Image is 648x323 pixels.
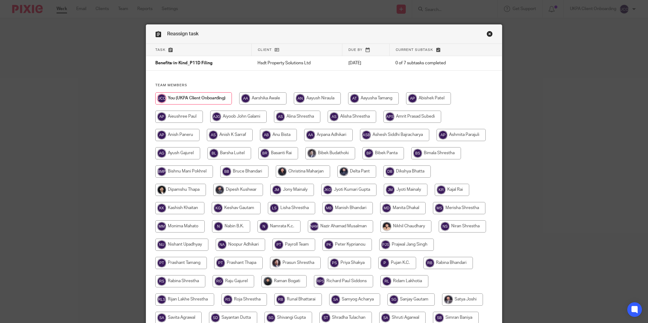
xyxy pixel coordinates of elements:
a: Close this dialog window [487,31,493,39]
p: Hsdt Property Solutions Ltd [257,60,336,66]
td: 0 of 7 subtasks completed [389,56,476,71]
span: Benefits-in-Kind_P11D Filing [155,61,213,66]
span: Task [155,48,166,51]
span: Client [258,48,272,51]
span: Current subtask [396,48,433,51]
span: Reassign task [167,31,199,36]
span: Due by [348,48,362,51]
p: [DATE] [348,60,383,66]
h4: Team members [155,83,493,88]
